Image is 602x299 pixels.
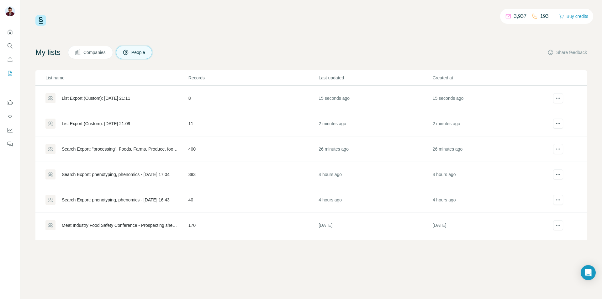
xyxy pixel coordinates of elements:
div: List Export (Custom): [DATE] 21:11 [62,95,130,101]
button: actions [553,169,563,179]
div: Meat Industry Food Safety Conference - Prospecting sheet - contacts_master (1) [62,222,178,228]
button: Dashboard [5,125,15,136]
button: Search [5,40,15,51]
img: Surfe Logo [35,15,46,26]
button: actions [553,220,563,230]
td: 170 [188,238,318,264]
button: My lists [5,68,15,79]
div: Search Export: "processing", Foods, Farms, Produce, food safety, FSQA, Quality Assurance, Plant M... [62,146,178,152]
td: 26 minutes ago [432,136,546,162]
button: Quick start [5,26,15,38]
button: Enrich CSV [5,54,15,65]
td: 400 [188,136,318,162]
td: [DATE] [432,213,546,238]
img: Avatar [5,6,15,16]
button: actions [553,119,563,129]
div: Search Export: phenotyping, phenomics - [DATE] 17:04 [62,171,170,178]
button: Feedback [5,138,15,150]
td: 40 [188,187,318,213]
p: Records [188,75,318,81]
button: Share feedback [547,49,587,56]
td: 15 seconds ago [318,86,432,111]
p: List name [45,75,188,81]
td: 8 [188,86,318,111]
td: 170 [188,213,318,238]
div: Open Intercom Messenger [581,265,596,280]
td: 2 minutes ago [318,111,432,136]
td: [DATE] [432,238,546,264]
p: 3,937 [514,13,526,20]
td: 4 hours ago [318,162,432,187]
p: Created at [433,75,546,81]
button: Use Surfe on LinkedIn [5,97,15,108]
button: Use Surfe API [5,111,15,122]
td: [DATE] [318,213,432,238]
div: Search Export: phenotyping, phenomics - [DATE] 16:43 [62,197,170,203]
h4: My lists [35,47,61,57]
td: 2 minutes ago [432,111,546,136]
td: 15 seconds ago [432,86,546,111]
p: Last updated [319,75,432,81]
td: 26 minutes ago [318,136,432,162]
button: actions [553,93,563,103]
td: 4 hours ago [318,187,432,213]
button: Buy credits [559,12,588,21]
td: 383 [188,162,318,187]
td: 11 [188,111,318,136]
div: List Export (Custom): [DATE] 21:09 [62,120,130,127]
td: 4 hours ago [432,162,546,187]
span: Companies [83,49,106,56]
button: actions [553,144,563,154]
p: 193 [540,13,549,20]
td: [DATE] [318,238,432,264]
span: People [131,49,146,56]
td: 4 hours ago [432,187,546,213]
button: actions [553,195,563,205]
